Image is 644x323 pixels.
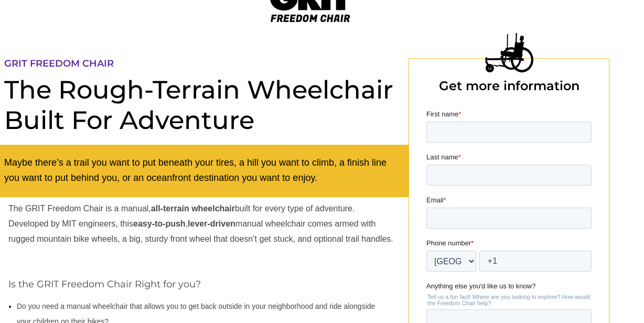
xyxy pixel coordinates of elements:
[4,157,387,183] span: Maybe there’s a trail you want to put beneath your tires, a hill you want to climb, a finish line...
[8,278,201,290] span: Is the GRIT Freedom Chair Right for you?
[8,204,393,243] span: The GRIT Freedom Chair is a manual, built for every type of adventure. Developed by MIT engineers...
[133,219,186,228] strong: easy-to-push
[4,58,114,69] span: GRIT FREEDOM CHAIR
[4,74,393,135] span: The Rough-Terrain Wheelchair Built For Adventure
[439,78,579,93] span: Get more information
[151,204,235,213] strong: all-terrain wheelchair
[188,219,235,228] strong: lever-driven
